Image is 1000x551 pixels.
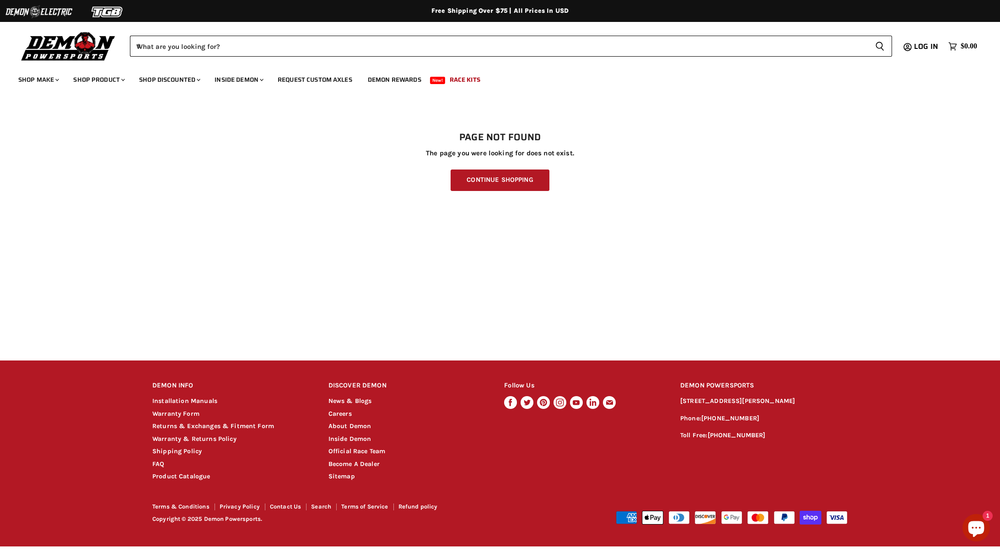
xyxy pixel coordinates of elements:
[944,40,982,53] a: $0.00
[680,413,848,424] p: Phone:
[5,3,73,21] img: Demon Electric Logo 2
[152,472,210,480] a: Product Catalogue
[504,375,663,397] h2: Follow Us
[220,503,260,510] a: Privacy Policy
[271,70,359,89] a: Request Custom Axles
[152,435,237,443] a: Warranty & Returns Policy
[152,149,848,157] p: The page you were looking for does not exist.
[208,70,269,89] a: Inside Demon
[152,503,210,510] a: Terms & Conditions
[708,431,766,439] a: [PHONE_NUMBER]
[328,447,386,455] a: Official Race Team
[73,3,142,21] img: TGB Logo 2
[680,430,848,441] p: Toll Free:
[680,396,848,407] p: [STREET_ADDRESS][PERSON_NAME]
[152,460,164,468] a: FAQ
[130,36,868,57] input: When autocomplete results are available use up and down arrows to review and enter to select
[152,503,501,513] nav: Footer
[152,375,311,397] h2: DEMON INFO
[328,460,380,468] a: Become A Dealer
[132,70,206,89] a: Shop Discounted
[361,70,428,89] a: Demon Rewards
[341,503,388,510] a: Terms of Service
[130,36,892,57] form: Product
[961,42,977,51] span: $0.00
[152,516,501,523] p: Copyright © 2025 Demon Powersports.
[328,397,372,405] a: News & Blogs
[152,447,202,455] a: Shipping Policy
[152,422,274,430] a: Returns & Exchanges & Fitment Form
[11,70,65,89] a: Shop Make
[451,170,549,191] a: Continue Shopping
[328,375,487,397] h2: DISCOVER DEMON
[270,503,301,510] a: Contact Us
[66,70,130,89] a: Shop Product
[134,7,866,15] div: Free Shipping Over $75 | All Prices In USD
[960,514,993,544] inbox-online-store-chat: Shopify online store chat
[328,410,352,418] a: Careers
[914,41,938,52] span: Log in
[328,435,371,443] a: Inside Demon
[868,36,892,57] button: Search
[11,67,975,89] ul: Main menu
[443,70,487,89] a: Race Kits
[152,132,848,143] h1: Page not found
[18,30,118,62] img: Demon Powersports
[311,503,331,510] a: Search
[430,77,446,84] span: New!
[152,410,199,418] a: Warranty Form
[910,42,944,51] a: Log in
[398,503,438,510] a: Refund policy
[328,422,371,430] a: About Demon
[680,375,848,397] h2: DEMON POWERSPORTS
[328,472,355,480] a: Sitemap
[701,414,759,422] a: [PHONE_NUMBER]
[152,397,217,405] a: Installation Manuals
